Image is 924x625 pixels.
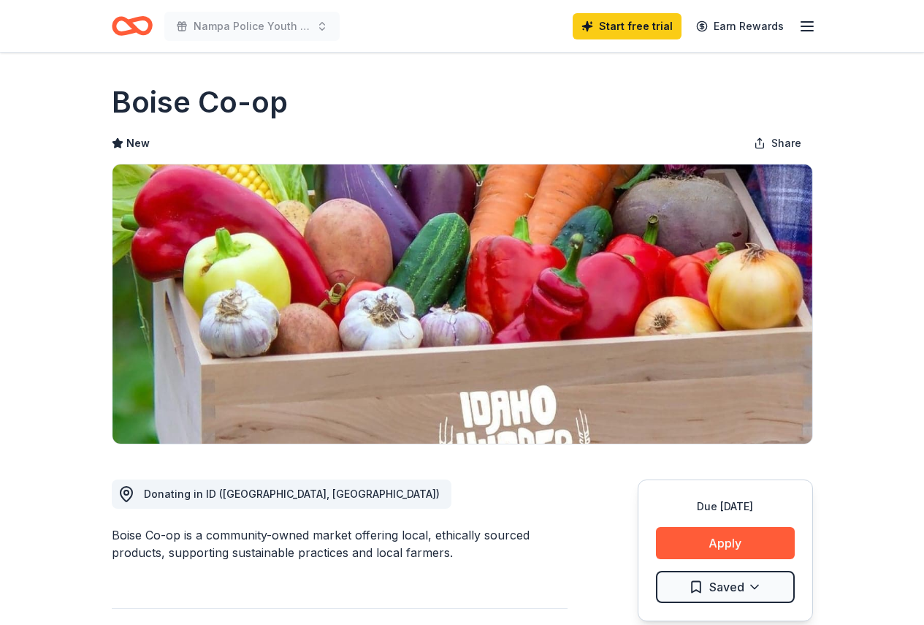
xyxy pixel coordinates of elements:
a: Earn Rewards [687,13,793,39]
span: Nampa Police Youth Academy [194,18,310,35]
img: Image for Boise Co-op [112,164,812,444]
span: Share [771,135,801,152]
button: Nampa Police Youth Academy [164,12,340,41]
div: Due [DATE] [656,498,795,515]
button: Apply [656,527,795,559]
h1: Boise Co-op [112,82,288,123]
span: Saved [709,577,744,596]
button: Saved [656,571,795,603]
button: Share [742,129,813,158]
a: Start free trial [573,13,681,39]
span: New [126,135,150,152]
a: Home [112,9,153,43]
span: Donating in ID ([GEOGRAPHIC_DATA], [GEOGRAPHIC_DATA]) [144,488,440,500]
div: Boise Co-op is a community-owned market offering local, ethically sourced products, supporting su... [112,526,568,561]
